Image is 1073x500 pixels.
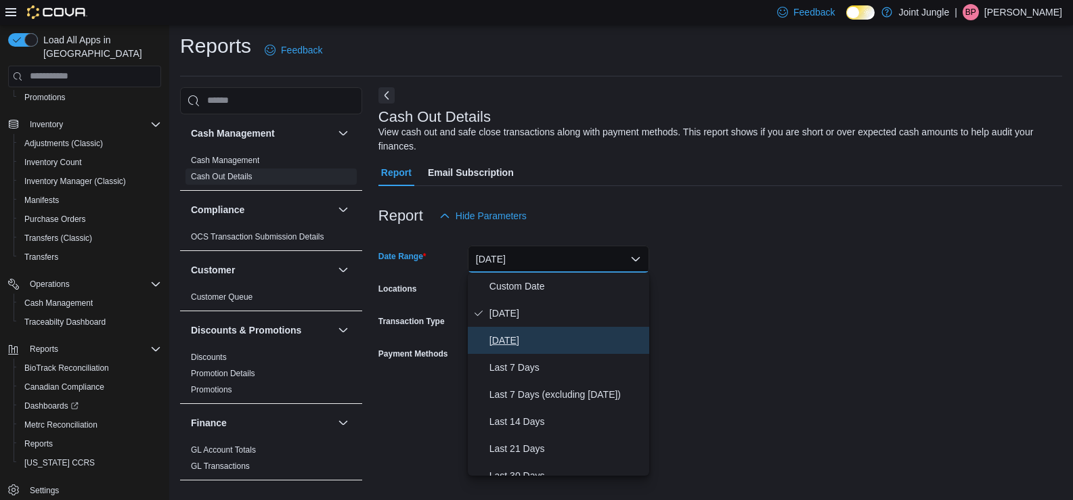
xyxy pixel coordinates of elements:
a: Promotion Details [191,369,255,378]
button: Next [378,87,395,104]
label: Transaction Type [378,316,445,327]
span: Canadian Compliance [24,382,104,392]
input: Dark Mode [846,5,875,20]
span: Transfers [24,252,58,263]
div: Discounts & Promotions [180,349,362,403]
span: Last 21 Days [489,440,644,457]
a: BioTrack Reconciliation [19,360,114,376]
span: Adjustments (Classic) [19,135,161,152]
span: [DATE] [489,305,644,321]
button: Reports [24,341,64,357]
span: Washington CCRS [19,455,161,471]
button: Settings [3,480,167,500]
button: Operations [24,276,75,292]
button: Cash Management [14,294,167,313]
span: Feedback [793,5,835,19]
a: Canadian Compliance [19,379,110,395]
a: Discounts [191,353,227,362]
span: Custom Date [489,278,644,294]
button: Purchase Orders [14,210,167,229]
span: Dashboards [24,401,79,411]
span: Promotion Details [191,368,255,379]
span: Promotions [19,89,161,106]
h3: Discounts & Promotions [191,323,301,337]
p: | [955,4,957,20]
button: Traceabilty Dashboard [14,313,167,332]
span: Last 30 Days [489,468,644,484]
a: Inventory Manager (Classic) [19,173,131,189]
img: Cova [27,5,87,19]
span: [DATE] [489,332,644,348]
a: Manifests [19,192,64,208]
span: Inventory [24,116,161,133]
span: GL Transactions [191,461,250,472]
span: Inventory Count [19,154,161,171]
span: Dashboards [19,398,161,414]
h3: Compliance [191,203,244,217]
button: [US_STATE] CCRS [14,453,167,472]
button: [DATE] [468,246,649,273]
a: GL Account Totals [191,445,256,455]
span: Canadian Compliance [19,379,161,395]
button: Reports [14,434,167,453]
label: Locations [378,283,417,294]
a: Metrc Reconciliation [19,417,103,433]
a: Settings [24,482,64,499]
span: Reports [30,344,58,355]
div: View cash out and safe close transactions along with payment methods. This report shows if you ar... [378,125,1055,154]
span: Manifests [19,192,161,208]
div: Compliance [180,229,362,250]
span: Purchase Orders [19,211,161,227]
button: Cash Management [191,127,332,140]
button: Hide Parameters [434,202,532,229]
span: Cash Management [191,155,259,166]
span: Metrc Reconciliation [24,419,97,430]
span: Operations [30,279,70,290]
button: Reports [3,340,167,359]
span: Metrc Reconciliation [19,417,161,433]
h3: Report [378,208,423,224]
span: Traceabilty Dashboard [24,317,106,327]
button: Adjustments (Classic) [14,134,167,153]
span: Email Subscription [428,159,514,186]
h3: Cash Management [191,127,275,140]
span: Report [381,159,412,186]
button: Inventory [24,116,68,133]
span: Inventory Manager (Classic) [19,173,161,189]
span: Last 7 Days (excluding [DATE]) [489,386,644,403]
span: Settings [30,485,59,496]
button: Transfers (Classic) [14,229,167,248]
span: Transfers (Classic) [24,233,92,244]
a: Customer Queue [191,292,253,302]
span: Inventory Manager (Classic) [24,176,126,187]
a: Purchase Orders [19,211,91,227]
span: Transfers (Classic) [19,230,161,246]
span: [US_STATE] CCRS [24,457,95,468]
span: Inventory [30,119,63,130]
button: Discounts & Promotions [335,322,351,338]
span: Promotions [24,92,66,103]
span: BioTrack Reconciliation [19,360,161,376]
a: GL Transactions [191,461,250,471]
span: Customer Queue [191,292,253,302]
a: Cash Out Details [191,172,253,181]
a: Reports [19,436,58,452]
a: Cash Management [19,295,98,311]
span: Cash Management [24,298,93,309]
label: Payment Methods [378,348,448,359]
a: Cash Management [191,156,259,165]
div: Cash Management [180,152,362,190]
div: Customer [180,289,362,311]
button: Finance [335,415,351,431]
span: Adjustments (Classic) [24,138,103,149]
span: GL Account Totals [191,445,256,455]
button: Customer [335,262,351,278]
span: Transfers [19,249,161,265]
span: Hide Parameters [456,209,527,223]
button: Metrc Reconciliation [14,415,167,434]
h3: Cash Out Details [378,109,491,125]
span: Load All Apps in [GEOGRAPHIC_DATA] [38,33,161,60]
span: Settings [24,482,161,499]
p: Joint Jungle [899,4,950,20]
